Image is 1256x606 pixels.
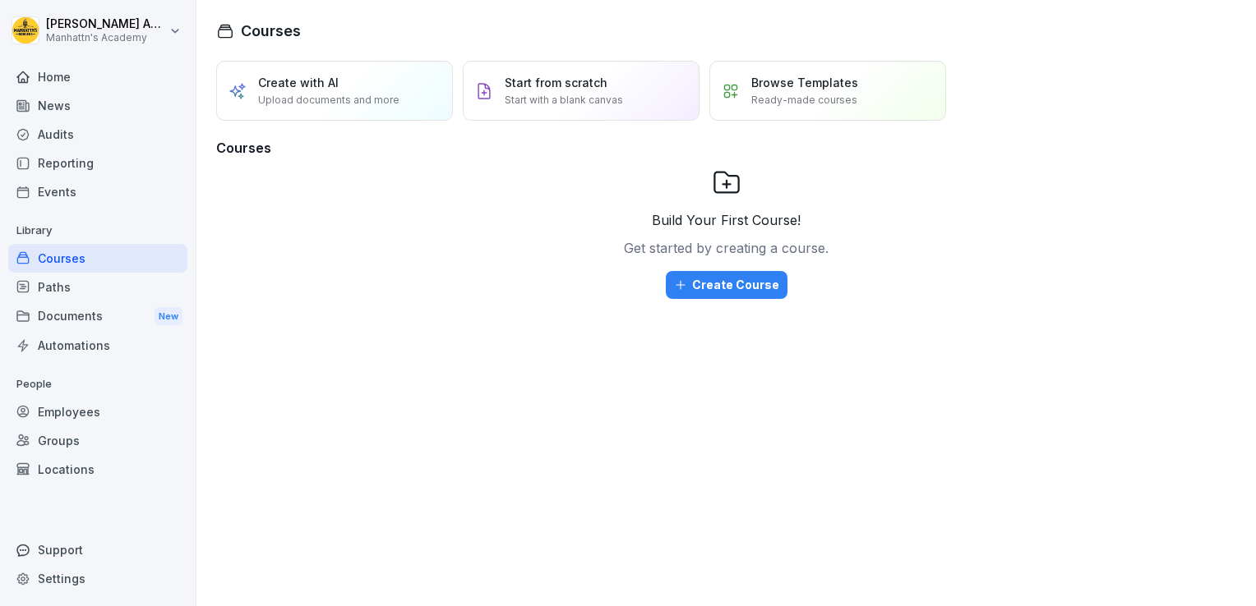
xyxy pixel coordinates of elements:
div: Create Course [674,276,779,294]
a: Employees [8,397,187,426]
div: Documents [8,301,187,332]
a: Audits [8,120,187,149]
p: Ready-made courses [751,93,857,108]
div: Support [8,535,187,564]
a: Groups [8,426,187,455]
a: Events [8,177,187,206]
p: People [8,371,187,397]
button: Create Course [666,271,787,299]
p: Upload documents and more [258,93,399,108]
p: Manhattn's Academy [46,32,166,44]
p: Browse Templates [751,74,858,91]
a: Settings [8,564,187,593]
p: Start from scratch [505,74,607,91]
a: Locations [8,455,187,484]
p: Create with AI [258,74,339,91]
a: Automations [8,331,187,360]
p: Library [8,218,187,244]
a: Paths [8,273,187,301]
h3: Courses [216,138,1236,158]
a: Home [8,62,187,91]
p: Build Your First Course! [652,210,801,230]
a: DocumentsNew [8,301,187,332]
h1: Courses [241,20,301,42]
div: New [155,307,182,326]
p: [PERSON_NAME] Admin [46,17,166,31]
p: Get started by creating a course. [624,238,829,258]
a: Courses [8,244,187,273]
p: Start with a blank canvas [505,93,623,108]
a: News [8,91,187,120]
a: Reporting [8,149,187,177]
